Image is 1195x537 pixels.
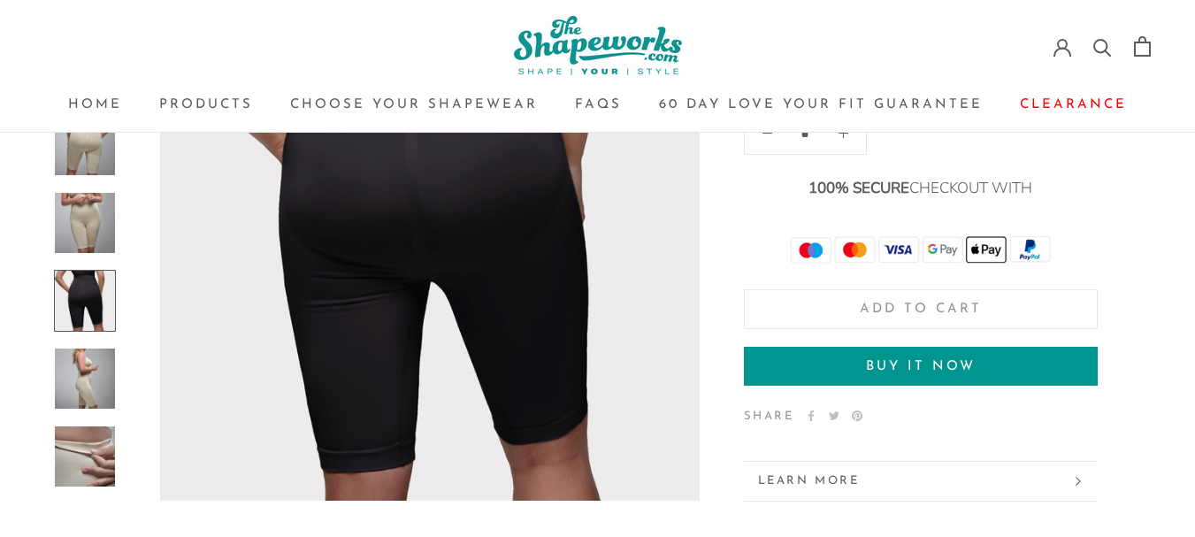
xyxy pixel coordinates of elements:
a: FAQsFAQs [575,98,622,111]
img: The Shapeworks [514,16,682,76]
a: 60 Day Love Your Fit Guarantee60 Day Love Your Fit Guarantee [659,98,983,111]
input: Quantity [790,125,821,142]
a: Twitter [829,410,839,421]
button: Buy it now [744,347,1098,386]
strong: 100% SECURE [808,178,909,198]
a: Search [1093,37,1112,56]
a: HomeHome [68,98,122,111]
img: Payment-Icons-Paypal_480x480.jpg [788,231,1053,267]
a: ClearanceClearance [1020,98,1127,111]
span: Add to cart [860,303,982,316]
span: Share [744,407,794,426]
a: Learn more [744,462,1098,500]
img: Immogen - Tummy and Thigh Shaper [55,193,115,253]
button: Add to cart [744,289,1098,329]
p: CHECKOUT WITH [744,176,1098,201]
img: Immogen - Tummy and Thigh Shaper [55,115,115,175]
img: Immogen - Tummy and Thigh Shaper [55,426,115,487]
a: Choose your ShapewearChoose your Shapewear [290,98,538,111]
a: Facebook [806,410,816,421]
img: Immogen - Tummy and Thigh Shaper [55,349,115,409]
a: Pinterest [852,410,862,421]
img: Immogen - Tummy and Thigh Shaper [55,271,115,331]
a: ProductsProducts [159,98,253,111]
a: Open cart [1134,36,1151,57]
